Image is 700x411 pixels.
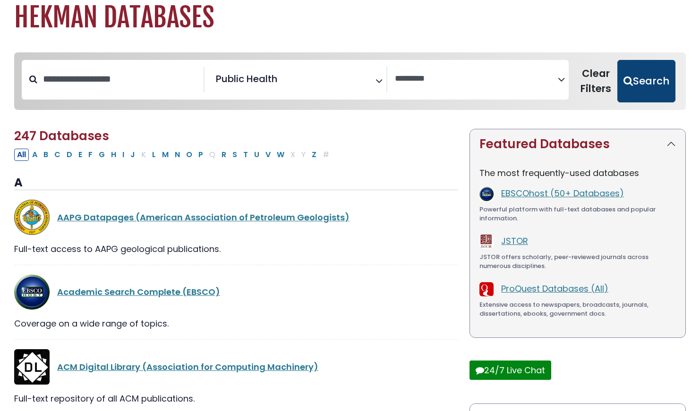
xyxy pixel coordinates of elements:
[196,149,206,161] button: Filter Results P
[57,361,318,373] a: ACM Digital Library (Association for Computing Machinery)
[41,149,51,161] button: Filter Results B
[14,243,458,255] div: Full-text access to AAPG geological publications.
[274,149,287,161] button: Filter Results W
[37,71,204,87] input: Search database by title or keyword
[479,167,676,179] p: The most frequently-used databases
[159,149,171,161] button: Filter Results M
[57,211,350,223] a: AAPG Datapages (American Association of Petroleum Geologists)
[14,127,109,144] span: 247 Databases
[479,252,676,271] div: JSTOR offers scholarly, peer-reviewed journals across numerous disciplines.
[14,2,686,34] h1: Hekman Databases
[279,77,286,87] textarea: Search
[230,149,240,161] button: Filter Results S
[216,72,277,86] span: Public Health
[14,52,686,110] nav: Search filters
[96,149,108,161] button: Filter Results G
[64,149,75,161] button: Filter Results D
[479,300,676,319] div: Extensive access to newspapers, broadcasts, journals, dissertations, ebooks, government docs.
[263,149,273,161] button: Filter Results V
[14,148,333,160] div: Alpha-list to filter by first letter of database name
[76,149,85,161] button: Filter Results E
[14,392,458,405] div: Full-text repository of all ACM publications.
[128,149,138,161] button: Filter Results J
[120,149,127,161] button: Filter Results I
[395,74,558,84] textarea: Search
[14,317,458,330] div: Coverage on a wide range of topics.
[57,286,220,298] a: Academic Search Complete (EBSCO)
[149,149,159,161] button: Filter Results L
[501,187,624,199] a: EBSCOhost (50+ Databases)
[251,149,262,161] button: Filter Results U
[501,283,608,294] a: ProQuest Databases (All)
[501,235,528,247] a: JSTOR
[172,149,183,161] button: Filter Results N
[617,60,675,102] button: Submit for Search Results
[470,129,685,159] button: Featured Databases
[574,60,617,102] button: Clear Filters
[14,149,29,161] button: All
[309,149,319,161] button: Filter Results Z
[470,361,551,380] button: 24/7 Live Chat
[29,149,40,161] button: Filter Results A
[219,149,229,161] button: Filter Results R
[479,205,676,223] div: Powerful platform with full-text databases and popular information.
[14,176,458,190] h3: A
[51,149,63,161] button: Filter Results C
[108,149,119,161] button: Filter Results H
[85,149,95,161] button: Filter Results F
[212,72,277,86] li: Public Health
[240,149,251,161] button: Filter Results T
[183,149,195,161] button: Filter Results O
